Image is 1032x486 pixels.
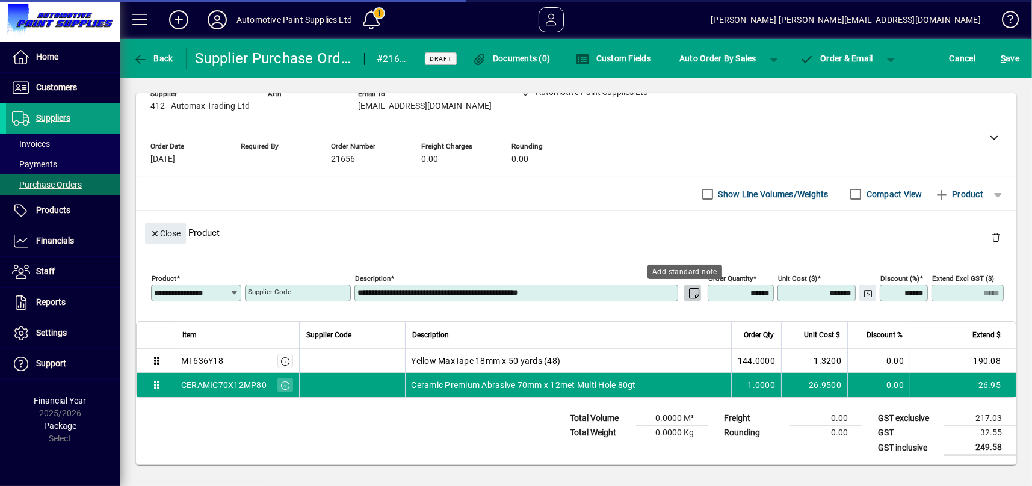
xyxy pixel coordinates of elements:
[6,257,120,287] a: Staff
[859,285,876,301] button: Change Price Levels
[307,328,352,342] span: Supplier Code
[241,155,243,164] span: -
[864,188,922,200] label: Compact View
[511,155,528,164] span: 0.00
[778,274,817,283] mat-label: Unit Cost ($)
[575,54,651,63] span: Custom Fields
[731,373,781,397] td: 1.0000
[12,139,50,149] span: Invoices
[804,328,840,342] span: Unit Cost $
[36,328,67,337] span: Settings
[647,265,722,279] div: Add standard note
[36,297,66,307] span: Reports
[355,274,391,283] mat-label: Description
[133,54,173,63] span: Back
[34,396,87,405] span: Financial Year
[36,52,58,61] span: Home
[248,288,291,296] mat-label: Supplier Code
[847,349,910,373] td: 0.00
[981,232,1010,242] app-page-header-button: Delete
[6,174,120,195] a: Purchase Orders
[572,48,654,69] button: Custom Fields
[412,355,561,367] span: Yellow MaxTape 18mm x 50 yards (48)
[120,48,187,69] app-page-header-button: Back
[944,426,1016,440] td: 32.55
[564,426,636,440] td: Total Weight
[1001,54,1006,63] span: S
[150,102,250,111] span: 412 - Automax Trading Ltd
[159,9,198,31] button: Add
[6,42,120,72] a: Home
[910,373,1016,397] td: 26.95
[469,48,554,69] button: Documents (0)
[981,223,1010,251] button: Delete
[636,426,708,440] td: 0.0000 Kg
[430,55,452,63] span: Draft
[711,10,981,29] div: [PERSON_NAME] [PERSON_NAME][EMAIL_ADDRESS][DOMAIN_NAME]
[12,180,82,189] span: Purchase Orders
[932,274,994,283] mat-label: Extend excl GST ($)
[744,328,774,342] span: Order Qty
[790,426,862,440] td: 0.00
[781,373,847,397] td: 26.9500
[910,349,1016,373] td: 190.08
[993,2,1017,42] a: Knowledge Base
[944,440,1016,455] td: 249.58
[708,274,753,283] mat-label: Order Quantity
[36,205,70,215] span: Products
[150,155,175,164] span: [DATE]
[6,349,120,379] a: Support
[472,54,551,63] span: Documents (0)
[236,10,352,29] div: Automotive Paint Supplies Ltd
[152,274,176,283] mat-label: Product
[198,9,236,31] button: Profile
[181,379,267,391] div: CERAMIC70X12MP80
[44,421,76,431] span: Package
[142,227,189,238] app-page-header-button: Close
[847,373,910,397] td: 0.00
[950,49,976,68] span: Cancel
[136,211,1016,254] div: Product
[358,102,492,111] span: [EMAIL_ADDRESS][DOMAIN_NAME]
[872,411,944,426] td: GST exclusive
[947,48,979,69] button: Cancel
[944,411,1016,426] td: 217.03
[421,155,438,164] span: 0.00
[413,328,450,342] span: Description
[6,318,120,348] a: Settings
[36,358,66,368] span: Support
[564,411,636,426] td: Total Volume
[800,54,873,63] span: Order & Email
[6,154,120,174] a: Payments
[679,49,756,68] span: Auto Order By Sales
[867,328,903,342] span: Discount %
[36,113,70,123] span: Suppliers
[182,328,197,342] span: Item
[196,49,353,68] div: Supplier Purchase Order
[12,159,57,169] span: Payments
[636,411,708,426] td: 0.0000 M³
[145,223,186,244] button: Close
[731,349,781,373] td: 144.0000
[6,134,120,154] a: Invoices
[181,355,223,367] div: MT636Y18
[718,426,790,440] td: Rounding
[998,48,1022,69] button: Save
[36,82,77,92] span: Customers
[935,185,983,204] span: Product
[1001,49,1019,68] span: ave
[872,426,944,440] td: GST
[880,274,919,283] mat-label: Discount (%)
[6,195,120,226] a: Products
[268,102,270,111] span: -
[716,188,829,200] label: Show Line Volumes/Weights
[718,411,790,426] td: Freight
[6,226,120,256] a: Financials
[6,288,120,318] a: Reports
[377,49,410,69] div: #21656
[36,236,74,245] span: Financials
[781,349,847,373] td: 1.3200
[872,440,944,455] td: GST inclusive
[150,224,181,244] span: Close
[412,379,636,391] span: Ceramic Premium Abrasive 70mm x 12met Multi Hole 80gt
